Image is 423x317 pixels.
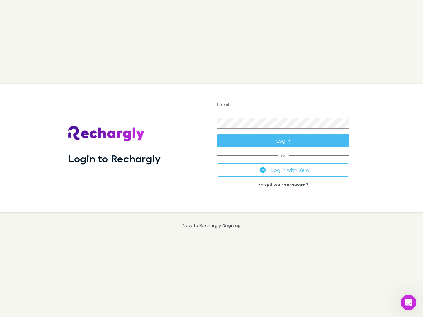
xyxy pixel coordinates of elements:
iframe: Intercom live chat [401,295,416,310]
a: Sign up [224,222,241,228]
button: Log in with Xero [217,163,349,177]
button: Log in [217,134,349,147]
span: or [217,155,349,156]
a: password [283,182,306,187]
img: Xero's logo [260,167,266,173]
img: Rechargly's Logo [68,126,145,142]
h1: Login to Rechargly [68,152,161,165]
p: New to Rechargly? [182,223,241,228]
p: Forgot your ? [217,182,349,187]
